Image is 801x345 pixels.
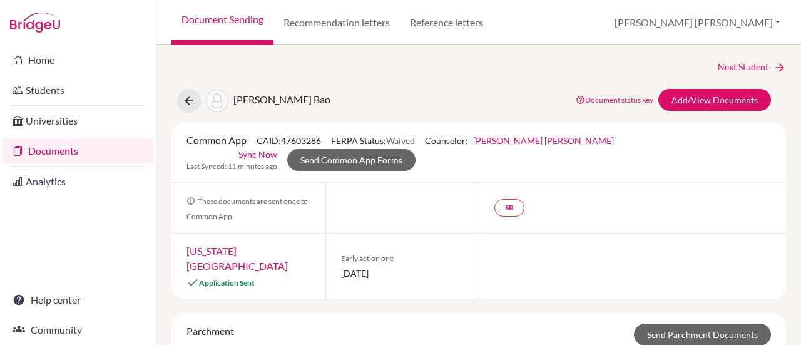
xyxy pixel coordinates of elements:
[3,317,153,342] a: Community
[186,161,277,172] span: Last Synced: 11 minutes ago
[199,278,255,287] span: Application Sent
[718,60,786,74] a: Next Student
[425,135,614,146] span: Counselor:
[386,135,415,146] span: Waived
[609,11,786,34] button: [PERSON_NAME] [PERSON_NAME]
[287,149,416,171] a: Send Common App Forms
[341,253,464,264] span: Early action one
[576,95,653,105] a: Document status key
[3,78,153,103] a: Students
[233,93,330,105] span: [PERSON_NAME] Bao
[494,199,524,217] a: SR
[257,135,321,146] span: CAID: 47603286
[186,134,247,146] span: Common App
[3,287,153,312] a: Help center
[3,138,153,163] a: Documents
[186,197,308,221] span: These documents are sent once to Common App
[3,48,153,73] a: Home
[10,13,60,33] img: Bridge-U
[186,245,288,272] a: [US_STATE][GEOGRAPHIC_DATA]
[331,135,415,146] span: FERPA Status:
[658,89,771,111] a: Add/View Documents
[238,148,277,161] a: Sync Now
[341,267,464,280] span: [DATE]
[186,325,234,337] span: Parchment
[473,135,614,146] a: [PERSON_NAME] [PERSON_NAME]
[3,169,153,194] a: Analytics
[3,108,153,133] a: Universities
